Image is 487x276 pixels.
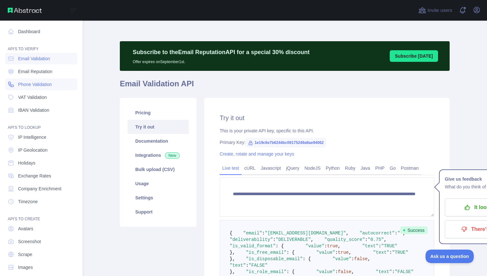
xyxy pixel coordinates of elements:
span: : [246,263,248,268]
a: Documentation [128,134,189,148]
span: "TRUE" [381,243,397,249]
a: NodeJS [302,163,323,173]
a: cURL [242,163,258,173]
span: }, [230,269,235,274]
span: IP Intelligence [18,134,46,140]
a: Postman [398,163,421,173]
span: : [324,243,327,249]
span: "TRUE" [392,250,408,255]
span: true [327,243,338,249]
a: PHP [373,163,387,173]
a: IBAN Validation [5,104,77,116]
a: Timezone [5,196,77,207]
img: Abstract API [8,8,42,13]
a: Phone Validation [5,79,77,90]
div: API'S TO CREATE [5,209,77,222]
span: "is_valid_format" [230,243,276,249]
a: Avatars [5,223,77,234]
span: "" [397,231,403,236]
a: Create, rotate and manage your keys [220,151,294,157]
a: Ruby [342,163,358,173]
a: Support [128,205,189,219]
a: Email Validation [5,53,77,64]
span: Avatars [18,225,33,232]
span: "text" [362,243,378,249]
span: : { [276,243,284,249]
span: : [378,243,381,249]
span: "is_role_email" [246,269,286,274]
span: "is_disposable_email" [246,256,302,262]
span: IP Geolocation [18,147,48,153]
span: : { [286,250,294,255]
span: : [395,231,397,236]
span: : [351,256,354,262]
span: Images [18,264,33,271]
span: "FALSE" [395,269,414,274]
h1: Email Validation API [120,79,450,94]
span: false [354,256,368,262]
span: Scrape [18,251,32,258]
span: "value" [332,256,351,262]
a: VAT Validation [5,91,77,103]
span: "value" [316,250,335,255]
a: Go [387,163,398,173]
span: "DELIVERABLE" [276,237,311,242]
a: Email Reputation [5,66,77,77]
span: false [338,269,351,274]
button: Subscribe [DATE] [390,50,438,62]
span: , [368,256,370,262]
a: IP Geolocation [5,144,77,156]
span: , [384,237,387,242]
span: Timezone [18,198,38,205]
span: : [262,231,265,236]
span: "email" [243,231,262,236]
h2: Try it out [220,113,434,122]
a: IP Intelligence [5,131,77,143]
a: Dashboard [5,26,77,37]
span: 1e19c6e7b6244bc09175249a9ae94062 [245,138,326,148]
span: { [230,231,232,236]
a: Bulk upload (CSV) [128,162,189,176]
span: Invite users [427,7,452,14]
span: "quality_score" [324,237,365,242]
span: Holidays [18,160,35,166]
span: Email Validation [18,55,50,62]
span: , [338,243,340,249]
span: Email Reputation [18,68,53,75]
a: Scrape [5,249,77,260]
p: Subscribe to the Email Reputation API for a special 30 % discount [133,48,310,57]
span: "text" [373,250,389,255]
span: Phone Validation [18,81,52,88]
span: "deliverability" [230,237,273,242]
a: Usage [128,176,189,191]
span: "[EMAIL_ADDRESS][DOMAIN_NAME]" [265,231,346,236]
a: Holidays [5,157,77,169]
span: : [335,269,338,274]
a: Integrations New [128,148,189,162]
div: API'S TO VERIFY [5,39,77,52]
span: "value" [316,269,335,274]
span: , [346,231,349,236]
a: Pricing [128,106,189,120]
a: Images [5,262,77,273]
a: Exchange Rates [5,170,77,182]
span: : [392,269,395,274]
span: Company Enrichment [18,186,62,192]
a: Try it out [128,120,189,134]
a: Java [358,163,373,173]
a: Company Enrichment [5,183,77,195]
span: "value" [305,243,324,249]
a: Python [323,163,342,173]
div: This is your private API key, specific to this API. [220,128,434,134]
span: Success [400,226,428,234]
span: , [311,237,313,242]
a: Live test [220,163,242,173]
a: Javascript [258,163,283,173]
a: Settings [128,191,189,205]
span: "autocorrect" [359,231,395,236]
span: : [365,237,368,242]
span: true [338,250,349,255]
span: "0.75" [368,237,384,242]
span: VAT Validation [18,94,47,100]
span: : [273,237,275,242]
